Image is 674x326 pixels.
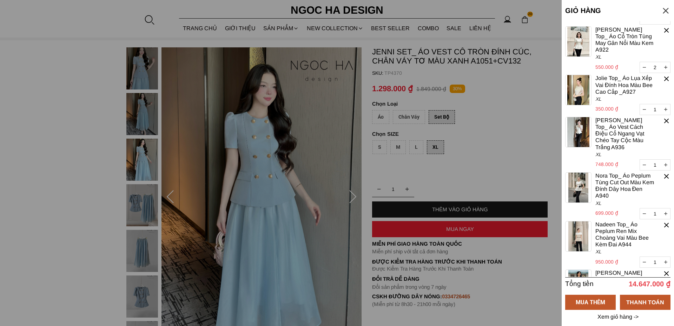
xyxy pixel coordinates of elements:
[595,151,655,158] p: XL
[595,26,655,53] a: [PERSON_NAME] Top_ Áo Cổ Tròn Tùng May Gân Nổi Màu Kem A922
[595,199,655,207] p: XL
[565,270,592,300] img: 40335d4909a5cbcbb36518af35dc30b95ed6a4624d65513ba14d234a.jpg
[595,75,655,95] a: Jolie Top_ Áo Lụa Xếp Vai Đính Hoa Màu Bee Cao Cấp _A927
[595,105,653,113] p: 350.000 ₫
[595,172,655,199] a: Nora Top_ Áo Peplum Tùng Cut Out Màu Kem Đính Dây Hoa Đen A940
[640,160,670,170] input: Quantity input
[595,95,655,103] p: XL
[640,62,670,73] input: Quantity input
[595,248,655,255] p: XL
[595,221,655,248] a: Nadeen Top_ Áo Peplum Ren Mix Choàng Vai Màu Bee Kèm Đai A944
[595,258,653,266] p: 950.000 ₫
[640,257,670,267] input: Quantity input
[595,270,655,297] a: [PERSON_NAME] Top_ Áo Peplum Vai Lệch Cài Hoa Đen A957
[595,63,653,71] p: 550.000 ₫
[565,7,646,15] h5: GIỎ HÀNG
[565,117,592,147] img: a5407c43fcea27716068b01e2de2b2a8c25b66eaa30f3f8e610289e0.jpg
[628,280,670,288] p: 14.647.000 ₫
[640,208,670,219] input: Quantity input
[640,104,670,115] input: Quantity input
[565,298,616,307] div: MUA THÊM
[595,209,653,217] p: 699.000 ₫
[595,160,653,168] p: 748.000 ₫
[565,280,616,288] h6: Tổng tiền
[565,26,592,57] img: 4a4b7d443d3329e04687b6be3b83af2cab884df24e18d85e025b8b8d.jpg
[565,172,592,203] img: 339d8e1a364370830e6719d7a898e991e4592c91ee8b502089995c05.jpg
[565,75,592,105] img: ee3205c9137d1751f8d912c0a833eeaceecce944e26c87fe906daa27.jpg
[595,53,655,61] p: XL
[595,117,655,151] a: [PERSON_NAME] Top_ Áo Vest Cách Điệu Cổ Ngang Vạt Chéo Tay Cộc Màu Trắng A936
[596,314,640,320] a: Xem giỏ hàng ->
[620,295,670,310] a: THANH TOÁN
[565,221,592,252] img: bdd53e0487ea0b4f11011159887cbbd5746e0537ad87fdd11cf25a29.jpg
[620,298,670,306] div: THANH TOÁN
